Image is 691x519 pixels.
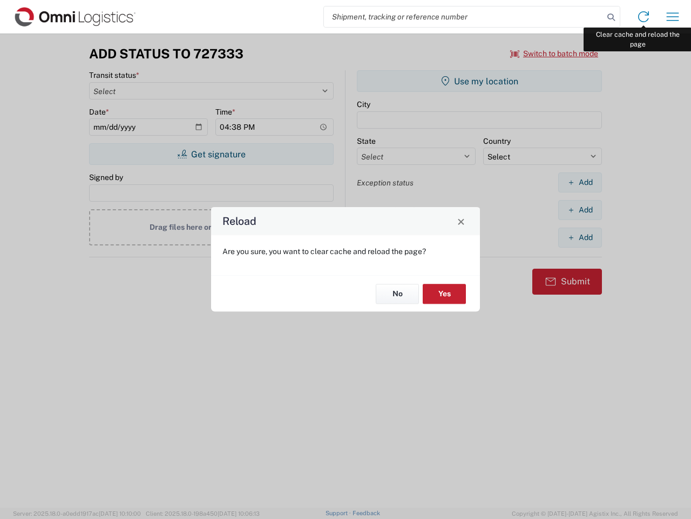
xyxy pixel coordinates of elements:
button: Close [453,214,469,229]
button: Yes [423,284,466,304]
button: No [376,284,419,304]
h4: Reload [222,214,256,229]
p: Are you sure, you want to clear cache and reload the page? [222,247,469,256]
input: Shipment, tracking or reference number [324,6,604,27]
